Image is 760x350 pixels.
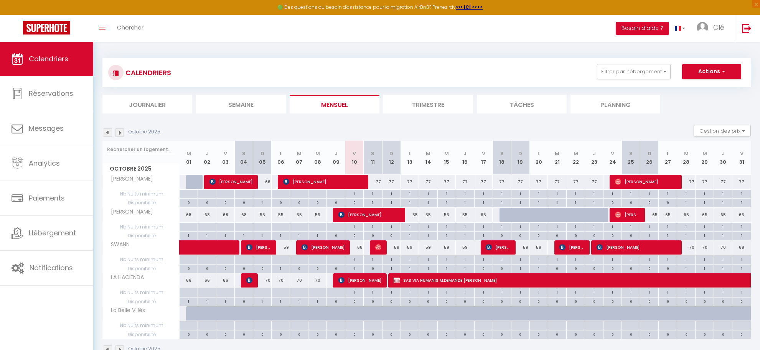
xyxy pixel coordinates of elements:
div: 1 [622,190,640,197]
th: 04 [235,141,253,175]
div: 1 [401,223,419,230]
div: 1 [530,223,548,230]
div: 1 [438,199,456,206]
button: Filtrer par hébergement [597,64,671,79]
img: Super Booking [23,21,70,35]
div: 1 [732,255,751,263]
button: Besoin d'aide ? [616,22,669,35]
div: 1 [493,199,511,206]
div: 1 [659,223,677,230]
li: Planning [570,95,660,113]
div: 1 [622,223,640,230]
div: 1 [567,190,585,197]
span: [PERSON_NAME] [559,240,584,255]
div: 0 [235,199,253,206]
div: 1 [732,223,751,230]
div: 65 [714,208,732,222]
span: Analytics [29,158,60,168]
div: 1 [438,190,456,197]
div: 59 [437,240,456,255]
div: 1 [290,232,308,239]
li: Journalier [102,95,192,113]
div: 1 [345,190,363,197]
div: 1 [401,232,419,239]
div: 1 [493,223,511,230]
div: 59 [272,240,290,255]
div: 0 [530,232,548,239]
span: [PERSON_NAME] [104,208,155,216]
div: 1 [548,223,566,230]
div: 1 [475,223,493,230]
div: 1 [475,199,493,206]
div: 1 [419,199,437,206]
div: 1 [475,190,493,197]
div: 0 [603,199,622,206]
div: 65 [677,208,696,222]
div: 1 [714,199,732,206]
th: 15 [437,141,456,175]
span: Calendriers [29,54,68,64]
div: 1 [511,255,529,263]
div: 65 [640,208,659,222]
th: 13 [401,141,419,175]
div: 1 [475,232,493,239]
div: 0 [253,265,271,272]
th: 31 [732,141,751,175]
span: Messages [29,123,64,133]
th: 10 [345,141,364,175]
abbr: V [740,150,744,157]
span: [PERSON_NAME] [338,207,400,222]
span: [PERSON_NAME] [283,174,363,189]
div: 1 [696,199,714,206]
div: 1 [456,199,474,206]
span: [PERSON_NAME] [209,174,252,189]
div: 65 [659,208,677,222]
div: 1 [419,255,437,263]
div: 1 [677,255,695,263]
div: 1 [696,190,714,197]
div: 77 [401,175,419,189]
th: 03 [216,141,235,175]
span: [PERSON_NAME] [246,273,252,288]
th: 30 [714,141,732,175]
div: 1 [456,232,474,239]
strong: >>> ICI <<<< [456,4,483,10]
div: 1 [382,190,401,197]
abbr: S [371,150,374,157]
button: Actions [682,64,741,79]
abbr: S [629,150,633,157]
div: 77 [714,175,732,189]
abbr: M [186,150,191,157]
button: Gestion des prix [694,125,751,136]
div: 0 [290,199,308,206]
div: 1 [696,232,714,239]
div: 1 [198,232,216,239]
div: 68 [198,208,216,222]
div: 0 [198,265,216,272]
div: 55 [290,208,308,222]
div: 77 [585,175,603,189]
div: 77 [696,175,714,189]
div: 0 [585,232,603,239]
div: 1 [364,190,382,197]
div: 1 [401,199,419,206]
div: 1 [493,255,511,263]
div: 1 [567,255,585,263]
th: 05 [253,141,272,175]
abbr: J [463,150,467,157]
span: Disponibilité [103,232,179,240]
div: 1 [714,223,732,230]
div: 1 [364,255,382,263]
span: Disponibilité [103,199,179,207]
div: 1 [364,199,382,206]
div: 59 [529,240,548,255]
div: 1 [659,255,677,263]
div: 1 [308,232,326,239]
span: SWANN [104,240,133,249]
div: 1 [401,190,419,197]
div: 1 [640,255,658,263]
div: 77 [456,175,474,189]
div: 1 [603,223,622,230]
th: 16 [456,141,474,175]
abbr: L [667,150,669,157]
